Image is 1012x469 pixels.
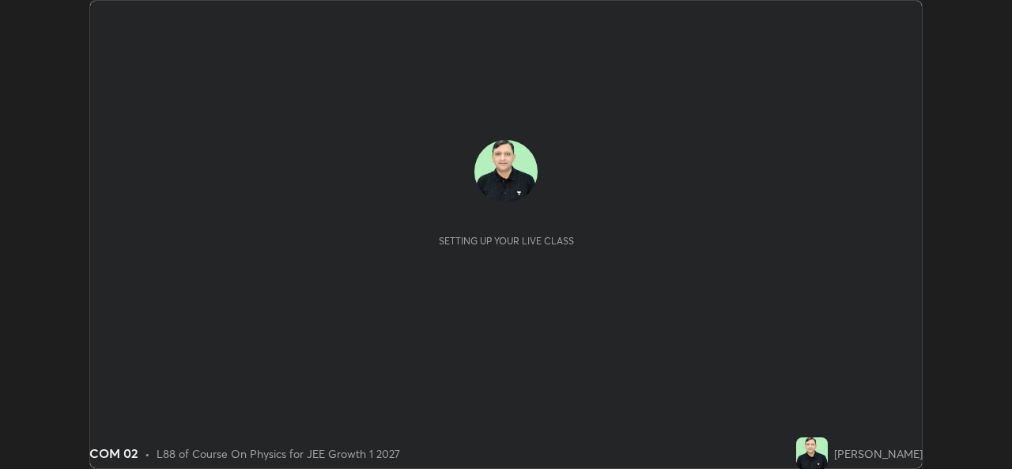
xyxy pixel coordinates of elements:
[439,235,574,247] div: Setting up your live class
[89,444,138,463] div: COM 02
[834,445,923,462] div: [PERSON_NAME]
[796,437,828,469] img: 2fdfe559f7d547ac9dedf23c2467b70e.jpg
[474,140,538,203] img: 2fdfe559f7d547ac9dedf23c2467b70e.jpg
[157,445,400,462] div: L88 of Course On Physics for JEE Growth 1 2027
[145,445,150,462] div: •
